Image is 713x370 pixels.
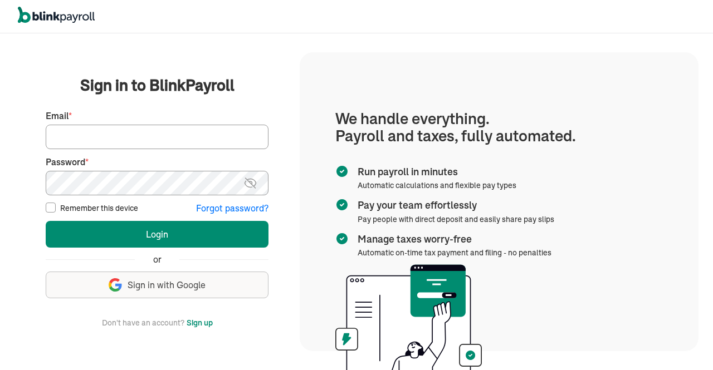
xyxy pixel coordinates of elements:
span: Pay your team effortlessly [358,198,550,213]
button: Sign in with Google [46,272,268,298]
img: google [109,278,122,292]
span: Sign in with Google [128,279,206,292]
label: Remember this device [60,203,138,214]
button: Sign up [187,316,213,329]
img: checkmark [335,232,349,245]
label: Email [46,110,268,122]
span: Automatic on-time tax payment and filing - no penalties [358,248,551,258]
span: or [153,253,162,266]
img: eye [243,176,257,190]
span: Automatic calculations and flexible pay types [358,180,516,190]
span: Run payroll in minutes [358,165,512,179]
label: Password [46,156,268,169]
span: Pay people with direct deposit and easily share pay slips [358,214,554,224]
img: logo [18,7,95,23]
h1: We handle everything. Payroll and taxes, fully automated. [335,110,663,145]
span: Manage taxes worry-free [358,232,547,246]
input: Your email address [46,125,268,149]
img: checkmark [335,165,349,178]
button: Forgot password? [196,202,268,215]
span: Don't have an account? [102,316,184,329]
img: checkmark [335,198,349,211]
button: Login [46,221,268,248]
span: Sign in to BlinkPayroll [80,74,235,96]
